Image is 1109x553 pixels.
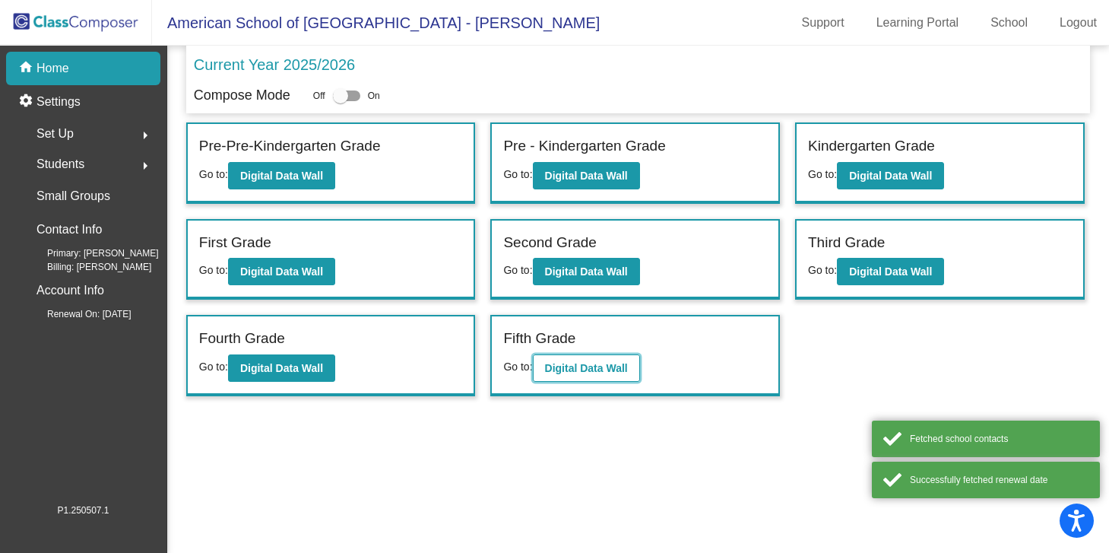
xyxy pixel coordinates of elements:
label: Pre-Pre-Kindergarten Grade [199,135,381,157]
a: Learning Portal [864,11,971,35]
button: Digital Data Wall [837,162,944,189]
p: Account Info [36,280,104,301]
b: Digital Data Wall [849,265,932,278]
span: Primary: [PERSON_NAME] [23,246,159,260]
b: Digital Data Wall [545,362,628,374]
b: Digital Data Wall [240,362,323,374]
span: Renewal On: [DATE] [23,307,131,321]
button: Digital Data Wall [533,162,640,189]
span: Billing: [PERSON_NAME] [23,260,151,274]
p: Contact Info [36,219,102,240]
span: Go to: [503,361,532,373]
label: Pre - Kindergarten Grade [503,135,665,157]
div: Successfully fetched renewal date [910,473,1088,487]
p: Home [36,59,69,78]
button: Digital Data Wall [228,162,335,189]
button: Digital Data Wall [228,354,335,382]
b: Digital Data Wall [545,265,628,278]
label: First Grade [199,232,271,254]
mat-icon: settings [18,93,36,111]
label: Second Grade [503,232,597,254]
p: Settings [36,93,81,111]
span: Go to: [808,168,837,180]
b: Digital Data Wall [545,170,628,182]
p: Compose Mode [194,85,290,106]
label: Fifth Grade [503,328,575,350]
b: Digital Data Wall [240,265,323,278]
mat-icon: arrow_right [136,157,154,175]
a: Logout [1047,11,1109,35]
span: Go to: [199,361,228,373]
span: American School of [GEOGRAPHIC_DATA] - [PERSON_NAME] [152,11,600,35]
span: Set Up [36,123,74,145]
span: Go to: [503,264,532,276]
p: Current Year 2025/2026 [194,53,355,76]
span: Students [36,154,84,175]
mat-icon: home [18,59,36,78]
b: Digital Data Wall [240,170,323,182]
button: Digital Data Wall [533,258,640,285]
span: Go to: [199,168,228,180]
span: Go to: [199,264,228,276]
span: Go to: [808,264,837,276]
a: School [978,11,1040,35]
button: Digital Data Wall [837,258,944,285]
mat-icon: arrow_right [136,126,154,145]
label: Third Grade [808,232,885,254]
span: Go to: [503,168,532,180]
b: Digital Data Wall [849,170,932,182]
label: Kindergarten Grade [808,135,935,157]
button: Digital Data Wall [533,354,640,382]
span: On [368,89,380,103]
p: Small Groups [36,186,110,207]
span: Off [313,89,325,103]
button: Digital Data Wall [228,258,335,285]
a: Support [790,11,857,35]
div: Fetched school contacts [910,432,1088,446]
label: Fourth Grade [199,328,285,350]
